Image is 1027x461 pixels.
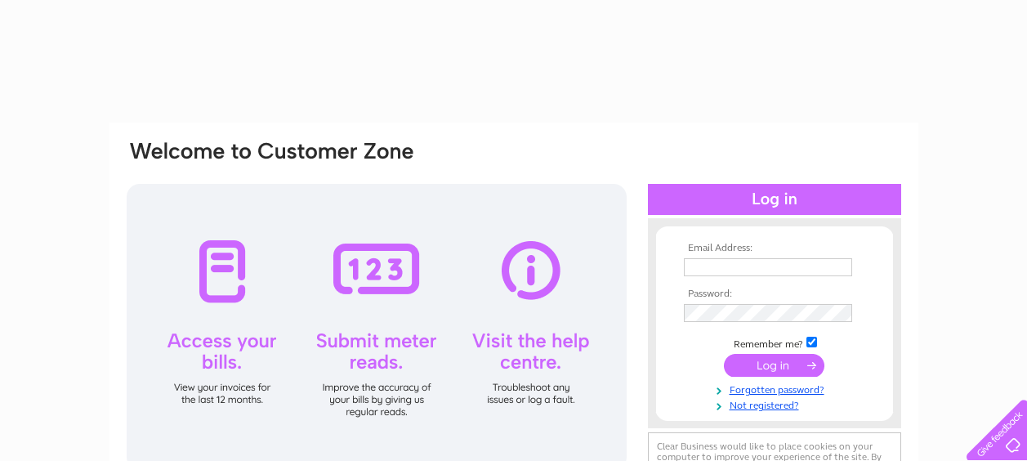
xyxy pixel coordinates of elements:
[684,381,869,396] a: Forgotten password?
[724,354,824,377] input: Submit
[680,334,869,351] td: Remember me?
[684,396,869,412] a: Not registered?
[680,243,869,254] th: Email Address:
[680,289,869,300] th: Password:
